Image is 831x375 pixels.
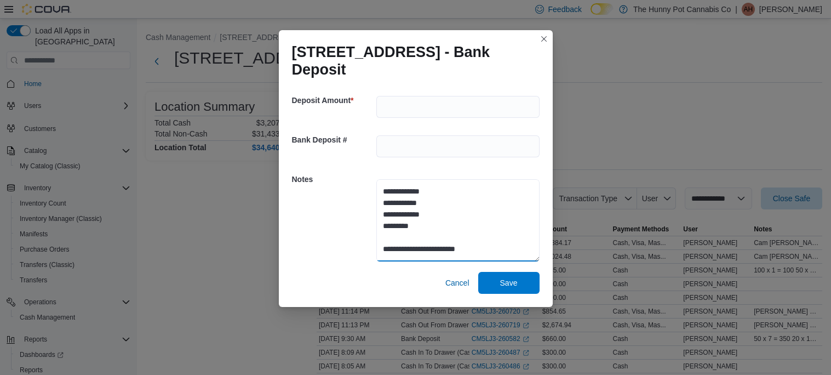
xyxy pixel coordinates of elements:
[537,32,551,46] button: Closes this modal window
[445,277,469,288] span: Cancel
[292,89,374,111] h5: Deposit Amount
[292,43,531,78] h1: [STREET_ADDRESS] - Bank Deposit
[292,168,374,190] h5: Notes
[500,277,518,288] span: Save
[441,272,474,294] button: Cancel
[292,129,374,151] h5: Bank Deposit #
[478,272,540,294] button: Save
